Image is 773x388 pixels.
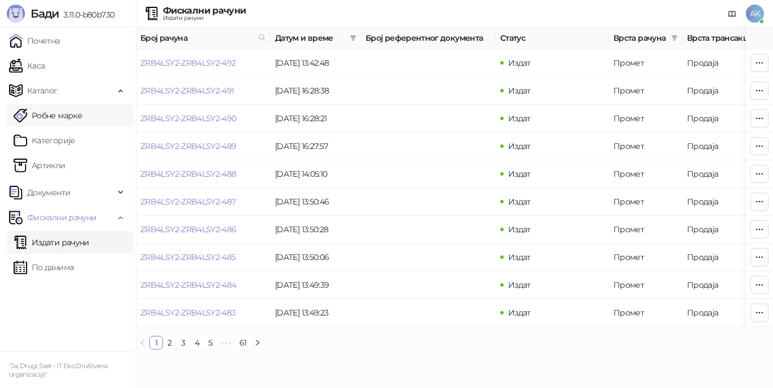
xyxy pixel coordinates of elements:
button: left [136,336,149,349]
td: [DATE] 13:50:28 [270,216,361,244]
td: ZRB4LSY2-ZRB4LSY2-487 [136,188,270,216]
td: ZRB4LSY2-ZRB4LSY2-488 [136,160,270,188]
span: 3.11.0-b80b730 [59,10,114,20]
span: Број рачуна [140,32,254,44]
div: Издати рачуни [163,15,246,21]
a: Почетна [9,29,60,52]
td: [DATE] 16:28:38 [270,77,361,105]
div: Фискални рачуни [163,6,246,15]
span: Издат [508,169,531,179]
a: 5 [204,336,217,349]
li: Претходна страна [136,336,149,349]
span: filter [350,35,357,41]
td: Промет [609,271,682,299]
a: ZRB4LSY2-ZRB4LSY2-490 [140,113,237,123]
a: 61 [236,336,250,349]
a: ArtikliАртикли [14,154,66,177]
a: Категорије [14,129,75,152]
td: [DATE] 13:50:06 [270,244,361,271]
span: Издат [508,197,531,207]
td: Промет [609,133,682,160]
a: ZRB4LSY2-ZRB4LSY2-488 [140,169,237,179]
td: ZRB4LSY2-ZRB4LSY2-483 [136,299,270,327]
th: Врста рачуна [609,27,682,49]
span: Издат [508,58,531,68]
a: 4 [191,336,203,349]
span: ••• [217,336,235,349]
td: Промет [609,77,682,105]
span: filter [347,29,359,46]
a: ZRB4LSY2-ZRB4LSY2-487 [140,197,236,207]
td: ZRB4LSY2-ZRB4LSY2-486 [136,216,270,244]
span: Издат [508,252,531,262]
button: right [251,336,264,349]
td: ZRB4LSY2-ZRB4LSY2-485 [136,244,270,271]
a: Документација [723,5,741,23]
td: Промет [609,216,682,244]
td: Промет [609,49,682,77]
span: Врста рачуна [613,32,667,44]
span: Издат [508,141,531,151]
a: ZRB4LSY2-ZRB4LSY2-491 [140,86,234,96]
a: По данима [14,256,74,279]
span: Каталог [27,79,58,102]
span: right [254,339,261,346]
span: Датум и време [275,32,345,44]
td: ZRB4LSY2-ZRB4LSY2-489 [136,133,270,160]
th: Број рачуна [136,27,270,49]
span: Фискални рачуни [27,206,96,229]
th: Статус [496,27,609,49]
span: Врста трансакције [687,32,763,44]
span: Издат [508,308,531,318]
td: [DATE] 13:50:46 [270,188,361,216]
li: 1 [149,336,163,349]
td: [DATE] 13:49:23 [270,299,361,327]
li: Следећих 5 Страна [217,336,235,349]
a: ZRB4LSY2-ZRB4LSY2-489 [140,141,237,151]
a: 1 [150,336,162,349]
a: ZRB4LSY2-ZRB4LSY2-485 [140,252,236,262]
a: 2 [164,336,176,349]
td: Промет [609,188,682,216]
li: Следећа страна [251,336,264,349]
th: Број референтног документа [361,27,496,49]
td: ZRB4LSY2-ZRB4LSY2-490 [136,105,270,133]
img: Logo [7,5,25,23]
span: AK [746,5,764,23]
td: Промет [609,160,682,188]
a: Каса [9,54,45,77]
span: filter [669,29,680,46]
a: Робне марке [14,104,82,127]
td: [DATE] 16:28:21 [270,105,361,133]
a: ZRB4LSY2-ZRB4LSY2-486 [140,224,237,234]
td: [DATE] 13:49:39 [270,271,361,299]
span: left [139,339,146,346]
td: [DATE] 16:27:57 [270,133,361,160]
a: ZRB4LSY2-ZRB4LSY2-483 [140,308,236,318]
a: 3 [177,336,190,349]
span: Издат [508,280,531,290]
li: 4 [190,336,204,349]
a: ZRB4LSY2-ZRB4LSY2-492 [140,58,236,68]
span: Издат [508,113,531,123]
span: Издат [508,86,531,96]
a: ZRB4LSY2-ZRB4LSY2-484 [140,280,237,290]
a: Издати рачуни [14,231,89,254]
td: ZRB4LSY2-ZRB4LSY2-492 [136,49,270,77]
td: [DATE] 13:42:48 [270,49,361,77]
span: Бади [31,7,59,20]
td: [DATE] 14:05:10 [270,160,361,188]
td: Промет [609,105,682,133]
small: "Ja, Drugi, Svet - IT Eko Društvena organizacija" [9,362,108,378]
td: Промет [609,244,682,271]
span: filter [671,35,678,41]
td: Промет [609,299,682,327]
td: ZRB4LSY2-ZRB4LSY2-491 [136,77,270,105]
li: 61 [235,336,251,349]
span: Документи [27,181,70,204]
span: Издат [508,224,531,234]
li: 2 [163,336,177,349]
td: ZRB4LSY2-ZRB4LSY2-484 [136,271,270,299]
